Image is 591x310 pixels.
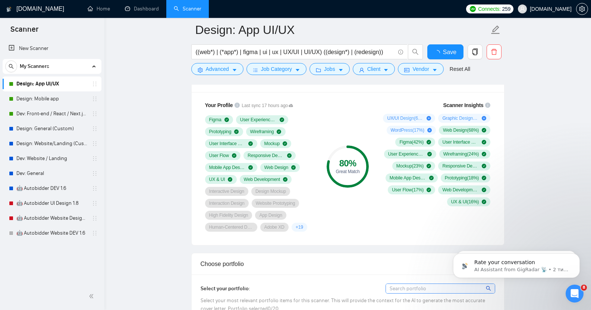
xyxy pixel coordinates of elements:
[232,67,237,73] span: caret-down
[442,187,479,193] span: Web Development ( 17 %)
[88,6,110,12] a: homeHome
[6,64,17,69] span: search
[408,44,423,59] button: search
[408,48,422,55] span: search
[482,140,486,144] span: check-circle
[209,165,246,170] span: Mobile App Design
[427,164,431,168] span: check-circle
[388,151,425,157] span: User Experience Design ( 25 %)
[291,165,296,170] span: check-circle
[16,76,87,91] a: Design: App UI/UX
[16,151,87,166] a: Dev: Website / Landing
[391,127,424,133] span: WordPress ( 17 %)
[338,67,343,73] span: caret-down
[485,103,490,108] span: info-circle
[482,188,486,192] span: check-circle
[92,141,98,147] span: holder
[232,153,236,158] span: check-circle
[429,176,434,180] span: check-circle
[434,50,443,56] span: loading
[390,175,426,181] span: Mobile App Design ( 20 %)
[443,151,479,157] span: Wireframing ( 24 %)
[205,102,233,108] span: Your Profile
[427,140,431,144] span: check-circle
[566,285,584,303] iframe: Intercom live chat
[92,215,98,221] span: holder
[16,166,87,181] a: Dev: General
[581,285,587,291] span: 8
[367,65,381,73] span: Client
[451,199,479,205] span: UX & UI ( 16 %)
[443,47,456,57] span: Save
[482,128,486,132] span: check-circle
[427,44,463,59] button: Save
[5,60,17,72] button: search
[468,48,482,55] span: copy
[442,115,479,121] span: Graphic Design ( 44 %)
[16,121,87,136] a: Design: General (Custom)
[482,152,486,156] span: check-circle
[576,3,588,15] button: setting
[353,63,395,75] button: userClientcaret-down
[196,47,395,57] input: Search Freelance Jobs...
[92,111,98,117] span: holder
[427,152,432,156] span: check-circle
[198,67,203,73] span: setting
[295,67,300,73] span: caret-down
[195,21,489,39] input: Scanner name...
[92,156,98,162] span: holder
[442,163,479,169] span: Responsive Design ( 23 %)
[3,59,101,241] li: My Scanners
[248,141,253,146] span: check-circle
[201,285,250,292] span: Select your portfolio:
[283,177,287,182] span: check-circle
[16,226,87,241] a: 🤖 Autobidder Website DEV 1.6
[174,6,201,12] a: searchScanner
[209,200,245,206] span: Interaction Design
[359,67,364,73] span: user
[92,126,98,132] span: holder
[125,6,159,12] a: dashboardDashboard
[442,139,479,145] span: User Interface Design ( 30 %)
[324,65,335,73] span: Jobs
[442,238,591,290] iframe: Intercom notifications повідомлення
[92,185,98,191] span: holder
[92,81,98,87] span: holder
[482,200,486,204] span: check-circle
[427,128,432,132] span: plus-circle
[386,284,495,293] input: Search portfolio
[450,65,470,73] a: Reset All
[16,181,87,196] a: 🤖 Autobidder DEV 1.6
[209,176,225,182] span: UX & UI
[468,44,482,59] button: copy
[470,6,476,12] img: upwork-logo.png
[16,91,87,106] a: Design: Mobile app
[502,5,510,13] span: 259
[255,188,286,194] span: Design Mockup
[412,65,429,73] span: Vendor
[209,117,221,123] span: Figma
[16,136,87,151] a: Design: Website/Landing (Custom)
[89,292,96,300] span: double-left
[201,253,495,275] div: Choose portfolio
[287,153,292,158] span: check-circle
[264,165,289,170] span: Web Design
[482,164,486,168] span: check-circle
[16,196,87,211] a: 🤖 Autobidder UI Design 1.8
[482,116,486,120] span: plus-circle
[209,212,248,218] span: High Fidelity Design
[432,67,437,73] span: caret-down
[280,118,284,122] span: check-circle
[398,63,443,75] button: idcardVendorcaret-down
[576,6,588,12] a: setting
[250,129,274,135] span: Wireframing
[327,159,369,168] div: 80 %
[92,230,98,236] span: holder
[248,165,253,170] span: check-circle
[482,176,486,180] span: check-circle
[209,141,246,147] span: User Interface Design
